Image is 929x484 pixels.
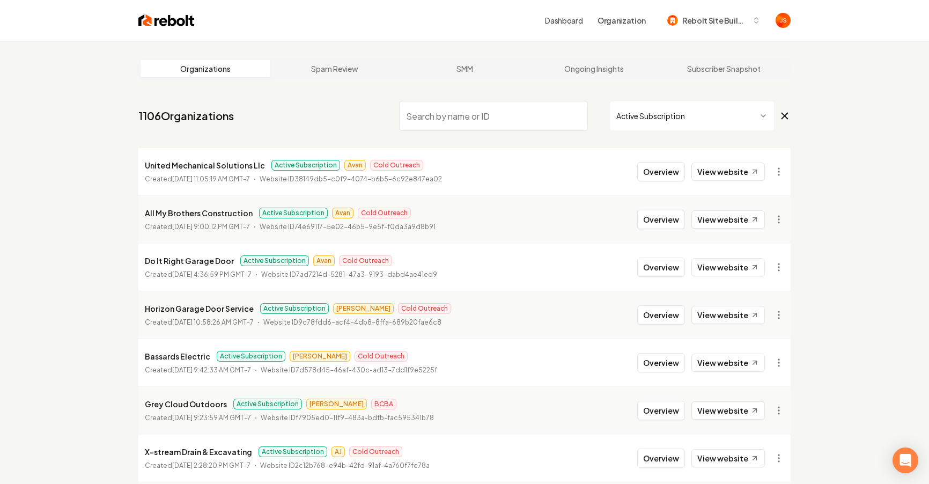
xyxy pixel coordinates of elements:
a: View website [691,163,765,181]
button: Overview [637,449,685,468]
p: Created [145,413,251,423]
img: Rebolt Site Builder [667,15,678,26]
p: Do It Right Garage Door [145,254,234,267]
a: View website [691,258,765,276]
time: [DATE] 4:36:59 PM GMT-7 [172,270,252,278]
button: Overview [637,305,685,325]
p: Bassards Electric [145,350,210,363]
span: [PERSON_NAME] [333,303,394,314]
span: Cold Outreach [355,351,408,362]
button: Overview [637,210,685,229]
p: Website ID 74e69117-5e02-46b5-9e5f-f0da3a9d8b91 [260,222,436,232]
p: X-stream Drain & Excavating [145,445,252,458]
p: Website ID 7d578d45-46af-430c-ad13-7dd1f9e5225f [261,365,437,376]
a: Subscriber Snapshot [659,60,788,77]
a: 1106Organizations [138,108,234,123]
span: Active Subscription [260,303,329,314]
a: SMM [400,60,529,77]
p: Website ID 38149db5-c0f9-4074-b6b5-6c92e847ea02 [260,174,442,185]
input: Search by name or ID [399,101,588,131]
span: Cold Outreach [339,255,392,266]
button: Overview [637,353,685,372]
span: Rebolt Site Builder [682,15,748,26]
p: Horizon Garage Door Service [145,302,254,315]
time: [DATE] 9:42:33 AM GMT-7 [172,366,251,374]
p: Website ID 2c12b768-e94b-42fd-91af-4a760f7fe78a [260,460,430,471]
span: Cold Outreach [349,446,402,457]
p: United Mechanical Solutions Llc [145,159,265,172]
button: Overview [637,162,685,181]
span: BCBA [371,399,396,409]
a: Dashboard [545,15,583,26]
button: Open user button [776,13,791,28]
img: Rebolt Logo [138,13,195,28]
time: [DATE] 11:05:19 AM GMT-7 [172,175,250,183]
a: View website [691,401,765,420]
span: Active Subscription [233,399,302,409]
span: [PERSON_NAME] [290,351,350,362]
span: Cold Outreach [398,303,451,314]
time: [DATE] 10:58:26 AM GMT-7 [172,318,254,326]
p: Created [145,269,252,280]
p: Website ID 9c78fdd6-acf4-4db8-8ffa-689b20fae6c8 [263,317,441,328]
a: View website [691,354,765,372]
span: Cold Outreach [370,160,423,171]
div: Open Intercom Messenger [893,448,918,473]
a: Organizations [141,60,270,77]
a: View website [691,306,765,324]
time: [DATE] 2:28:20 PM GMT-7 [172,461,250,470]
p: Created [145,222,250,232]
span: Avan [313,255,335,266]
button: Organization [591,11,652,30]
button: Overview [637,258,685,277]
p: Grey Cloud Outdoors [145,398,227,410]
span: Active Subscription [240,255,309,266]
p: Website ID f7905ed0-11f9-483a-bdfb-fac595341b78 [261,413,434,423]
time: [DATE] 9:23:59 AM GMT-7 [172,414,251,422]
span: Cold Outreach [358,208,411,218]
p: All My Brothers Construction [145,207,253,219]
p: Created [145,174,250,185]
span: AJ [331,446,345,457]
p: Website ID 7ad7214d-5281-47a3-9193-dabd4ae41ed9 [261,269,437,280]
span: Active Subscription [259,208,328,218]
a: Spam Review [270,60,400,77]
span: Active Subscription [217,351,285,362]
span: Avan [344,160,366,171]
span: Avan [332,208,353,218]
a: Ongoing Insights [529,60,659,77]
a: View website [691,449,765,467]
p: Created [145,460,250,471]
span: Active Subscription [271,160,340,171]
button: Overview [637,401,685,420]
img: James Shamoun [776,13,791,28]
time: [DATE] 9:00:12 PM GMT-7 [172,223,250,231]
p: Created [145,317,254,328]
span: Active Subscription [259,446,327,457]
span: [PERSON_NAME] [306,399,367,409]
p: Created [145,365,251,376]
a: View website [691,210,765,229]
